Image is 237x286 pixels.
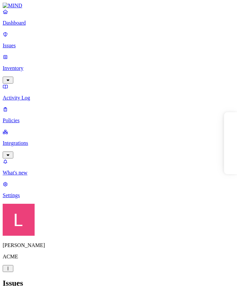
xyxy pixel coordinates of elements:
[3,158,234,176] a: What's new
[3,140,234,146] p: Integrations
[3,9,234,26] a: Dashboard
[3,170,234,176] p: What's new
[3,3,234,9] a: MIND
[3,129,234,157] a: Integrations
[3,242,234,248] p: [PERSON_NAME]
[3,106,234,124] a: Policies
[3,31,234,49] a: Issues
[3,65,234,71] p: Inventory
[3,181,234,198] a: Settings
[3,54,234,83] a: Inventory
[3,43,234,49] p: Issues
[3,118,234,124] p: Policies
[3,254,234,260] p: ACME
[3,20,234,26] p: Dashboard
[3,84,234,101] a: Activity Log
[3,192,234,198] p: Settings
[3,95,234,101] p: Activity Log
[3,3,22,9] img: MIND
[3,204,35,236] img: Landen Brown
